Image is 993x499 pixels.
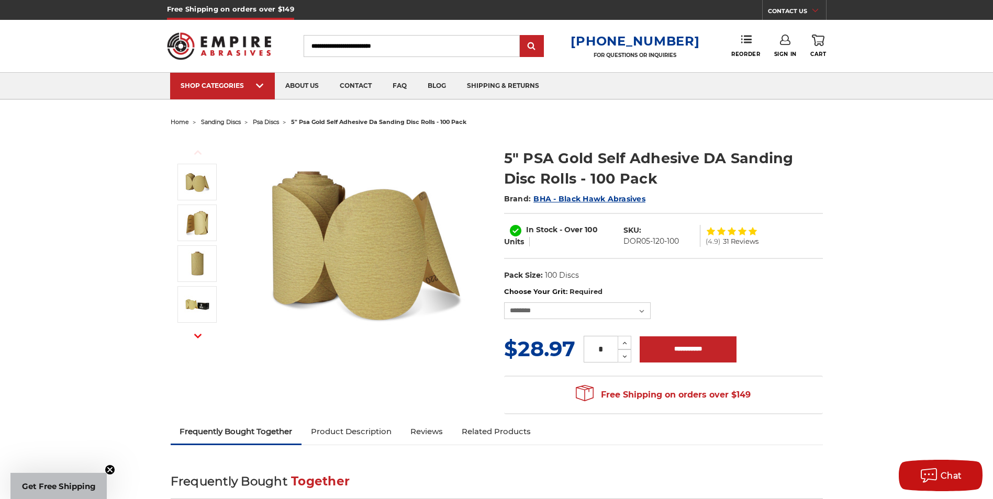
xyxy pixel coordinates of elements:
[623,236,679,247] dd: DOR05-120-100
[22,481,96,491] span: Get Free Shipping
[504,270,543,281] dt: Pack Size:
[623,225,641,236] dt: SKU:
[302,420,401,443] a: Product Description
[329,73,382,99] a: contact
[185,141,210,164] button: Previous
[570,287,603,296] small: Required
[105,464,115,475] button: Close teaser
[560,225,583,234] span: - Over
[185,325,210,347] button: Next
[171,474,287,489] span: Frequently Bought
[260,137,470,346] img: 5" Sticky Backed Sanding Discs on a roll
[545,270,579,281] dd: 100 Discs
[810,51,826,58] span: Cart
[184,210,210,236] img: 5" PSA Gold Sanding Discs on a Roll
[504,237,524,246] span: Units
[171,118,189,126] a: home
[941,471,962,481] span: Chat
[706,238,720,245] span: (4.9)
[275,73,329,99] a: about us
[533,194,645,203] a: BHA - Black Hawk Abrasives
[774,51,797,58] span: Sign In
[731,51,760,58] span: Reorder
[504,287,823,297] label: Choose Your Grit:
[723,238,758,245] span: 31 Reviews
[571,33,699,49] a: [PHONE_NUMBER]
[184,291,210,317] img: Black hawk abrasives gold psa discs on a roll
[731,35,760,57] a: Reorder
[167,26,272,66] img: Empire Abrasives
[171,420,302,443] a: Frequently Bought Together
[253,118,279,126] a: psa discs
[201,118,241,126] a: sanding discs
[382,73,417,99] a: faq
[504,336,575,361] span: $28.97
[521,36,542,57] input: Submit
[291,118,466,126] span: 5" psa gold self adhesive da sanding disc rolls - 100 pack
[184,251,210,277] img: 5 inch gold discs on a roll
[768,5,826,20] a: CONTACT US
[401,420,452,443] a: Reviews
[576,384,751,405] span: Free Shipping on orders over $149
[571,52,699,59] p: FOR QUESTIONS OR INQUIRIES
[184,169,210,195] img: 5" Sticky Backed Sanding Discs on a roll
[810,35,826,58] a: Cart
[899,460,983,491] button: Chat
[291,474,350,489] span: Together
[456,73,550,99] a: shipping & returns
[417,73,456,99] a: blog
[504,194,531,203] span: Brand:
[452,420,540,443] a: Related Products
[526,225,557,234] span: In Stock
[181,82,264,89] div: SHOP CATEGORIES
[585,225,598,234] span: 100
[10,473,107,499] div: Get Free ShippingClose teaser
[504,148,823,189] h1: 5" PSA Gold Self Adhesive DA Sanding Disc Rolls - 100 Pack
